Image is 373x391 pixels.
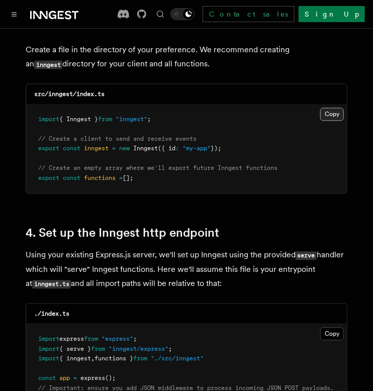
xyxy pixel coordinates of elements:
[175,145,179,152] span: :
[38,346,59,353] span: import
[38,116,59,123] span: import
[59,355,91,362] span: { inngest
[170,8,195,20] button: Toggle dark mode
[133,145,158,152] span: Inngest
[299,6,365,22] a: Sign Up
[158,145,175,152] span: ({ id
[133,336,137,343] span: ;
[34,61,62,69] code: inngest
[38,145,59,152] span: export
[91,355,95,362] span: ,
[123,175,133,182] span: [];
[320,108,344,121] button: Copy
[84,145,109,152] span: inngest
[63,175,80,182] span: const
[168,346,172,353] span: ;
[38,175,59,182] span: export
[119,175,123,182] span: =
[91,346,105,353] span: from
[63,145,80,152] span: const
[95,355,133,362] span: functions }
[151,355,204,362] span: "./src/inngest"
[211,145,221,152] span: });
[154,8,166,20] button: Find something...
[26,226,219,240] a: 4. Set up the Inngest http endpoint
[59,336,84,343] span: express
[38,136,197,143] span: // Create a client to send and receive events
[26,248,347,291] p: Using your existing Express.js server, we'll set up Inngest using the provided handler which will...
[38,165,277,172] span: // Create an empty array where we'll export future Inngest functions
[38,375,56,382] span: const
[38,355,59,362] span: import
[133,355,147,362] span: from
[112,145,116,152] span: =
[203,6,295,22] a: Contact sales
[26,43,347,72] p: Create a file in the directory of your preference. We recommend creating an directory for your cl...
[296,252,317,260] code: serve
[84,175,116,182] span: functions
[102,336,133,343] span: "express"
[109,346,168,353] span: "inngest/express"
[34,311,69,318] code: ./index.ts
[182,145,211,152] span: "my-app"
[59,375,70,382] span: app
[98,116,112,123] span: from
[116,116,147,123] span: "inngest"
[59,346,91,353] span: { serve }
[147,116,151,123] span: ;
[32,280,71,289] code: inngest.ts
[84,336,98,343] span: from
[34,91,105,98] code: src/inngest/index.ts
[59,116,98,123] span: { Inngest }
[119,145,130,152] span: new
[38,336,59,343] span: import
[105,375,116,382] span: ();
[73,375,77,382] span: =
[320,328,344,341] button: Copy
[8,8,20,20] button: Toggle navigation
[80,375,105,382] span: express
